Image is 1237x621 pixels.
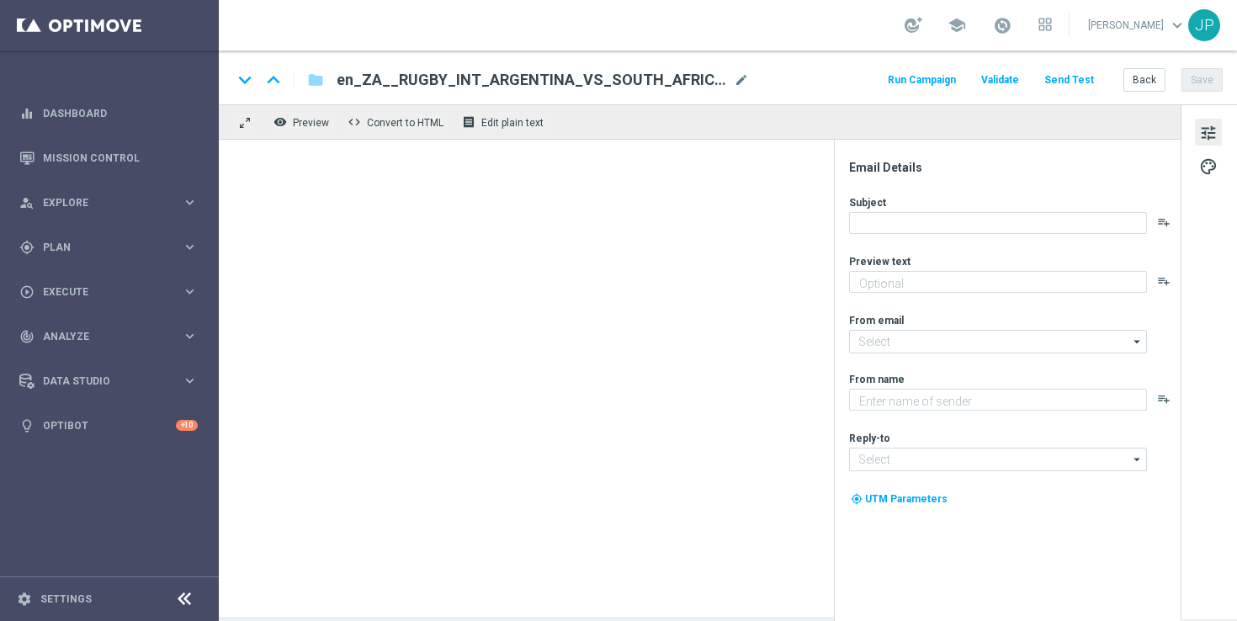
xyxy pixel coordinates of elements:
div: Optibot [19,403,198,448]
button: play_circle_outline Execute keyboard_arrow_right [19,285,199,299]
button: playlist_add [1157,215,1171,229]
span: UTM Parameters [865,493,948,505]
span: Data Studio [43,376,182,386]
div: +10 [176,420,198,431]
i: keyboard_arrow_right [182,194,198,210]
a: Mission Control [43,135,198,180]
button: Send Test [1042,69,1096,92]
i: keyboard_arrow_right [182,284,198,300]
button: folder [305,66,326,93]
i: keyboard_arrow_right [182,373,198,389]
div: Email Details [849,160,1179,175]
input: Select [849,330,1147,353]
button: playlist_add [1157,274,1171,288]
span: school [948,16,966,34]
i: play_circle_outline [19,284,35,300]
i: keyboard_arrow_right [182,239,198,255]
button: remove_red_eye Preview [269,111,337,133]
label: From name [849,373,905,386]
span: Validate [981,74,1019,86]
a: Optibot [43,403,176,448]
i: arrow_drop_down [1129,331,1146,353]
span: code [348,115,361,129]
span: mode_edit [734,72,749,88]
span: palette [1199,156,1218,178]
span: en_ZA__RUGBY_INT_ARGENTINA_VS_SOUTH_AFRICA_LOTTO_COMBO_MATCH__EMT_ALL_EM_TAC_LT [337,70,727,90]
button: my_location UTM Parameters [849,490,949,508]
label: From email [849,314,904,327]
i: settings [17,592,32,607]
span: Execute [43,287,182,297]
i: receipt [462,115,475,129]
i: keyboard_arrow_right [182,328,198,344]
label: Subject [849,196,886,210]
a: [PERSON_NAME]keyboard_arrow_down [1086,13,1188,38]
span: Analyze [43,332,182,342]
button: receipt Edit plain text [458,111,551,133]
button: Data Studio keyboard_arrow_right [19,374,199,388]
span: Preview [293,117,329,129]
div: Dashboard [19,91,198,135]
button: lightbulb Optibot +10 [19,419,199,433]
i: keyboard_arrow_up [261,67,286,93]
span: Explore [43,198,182,208]
button: palette [1195,152,1222,179]
button: track_changes Analyze keyboard_arrow_right [19,330,199,343]
button: gps_fixed Plan keyboard_arrow_right [19,241,199,254]
i: arrow_drop_down [1129,448,1146,470]
div: JP [1188,9,1220,41]
button: Validate [979,69,1022,92]
span: tune [1199,122,1218,144]
div: Analyze [19,329,182,344]
a: Settings [40,594,92,604]
button: tune [1195,119,1222,146]
button: person_search Explore keyboard_arrow_right [19,196,199,210]
i: track_changes [19,329,35,344]
a: Dashboard [43,91,198,135]
div: Mission Control [19,135,198,180]
button: equalizer Dashboard [19,107,199,120]
span: Convert to HTML [367,117,443,129]
i: keyboard_arrow_down [232,67,257,93]
i: person_search [19,195,35,210]
i: remove_red_eye [273,115,287,129]
i: gps_fixed [19,240,35,255]
span: keyboard_arrow_down [1168,16,1187,34]
div: Data Studio [19,374,182,389]
span: Plan [43,242,182,252]
button: code Convert to HTML [343,111,451,133]
span: Edit plain text [481,117,544,129]
input: Select [849,448,1147,471]
div: Plan [19,240,182,255]
label: Preview text [849,255,910,268]
button: Back [1123,68,1165,92]
i: lightbulb [19,418,35,433]
button: Save [1181,68,1223,92]
div: Explore [19,195,182,210]
button: Mission Control [19,151,199,165]
label: Reply-to [849,432,890,445]
i: equalizer [19,106,35,121]
button: playlist_add [1157,392,1171,406]
button: Run Campaign [885,69,958,92]
i: folder [307,70,324,90]
i: my_location [851,493,863,505]
div: Execute [19,284,182,300]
